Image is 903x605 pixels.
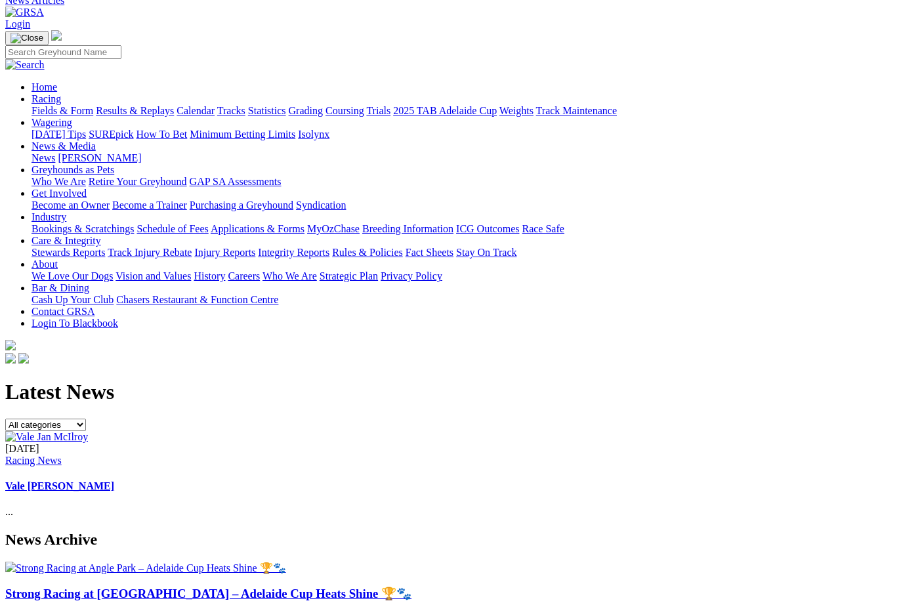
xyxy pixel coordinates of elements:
h2: News Archive [5,531,898,549]
a: Applications & Forms [211,223,304,234]
img: logo-grsa-white.png [51,30,62,41]
a: News [31,152,55,163]
a: Trials [366,105,390,116]
a: [DATE] Tips [31,129,86,140]
a: Racing [31,93,61,104]
a: Care & Integrity [31,235,101,246]
a: Strategic Plan [320,270,378,282]
img: GRSA [5,7,44,18]
a: Careers [228,270,260,282]
div: Greyhounds as Pets [31,176,898,188]
a: Become an Owner [31,199,110,211]
div: Get Involved [31,199,898,211]
a: Who We Are [262,270,317,282]
a: Privacy Policy [381,270,442,282]
a: Rules & Policies [332,247,403,258]
a: ICG Outcomes [456,223,519,234]
a: Industry [31,211,66,222]
div: About [31,270,898,282]
a: We Love Our Dogs [31,270,113,282]
a: Racing News [5,455,62,466]
img: facebook.svg [5,353,16,364]
img: Search [5,59,45,71]
a: SUREpick [89,129,133,140]
div: ... [5,443,898,518]
a: Purchasing a Greyhound [190,199,293,211]
a: News & Media [31,140,96,152]
a: Syndication [296,199,346,211]
a: Bookings & Scratchings [31,223,134,234]
a: Minimum Betting Limits [190,129,295,140]
img: Strong Racing at Angle Park – Adelaide Cup Heats Shine 🏆🐾 [5,562,286,574]
a: GAP SA Assessments [190,176,282,187]
a: MyOzChase [307,223,360,234]
a: History [194,270,225,282]
a: Who We Are [31,176,86,187]
div: Wagering [31,129,898,140]
div: Racing [31,105,898,117]
a: Weights [499,105,534,116]
h1: Latest News [5,380,898,404]
a: Tracks [217,105,245,116]
a: Become a Trainer [112,199,187,211]
button: Toggle navigation [5,31,49,45]
a: Race Safe [522,223,564,234]
a: Cash Up Your Club [31,294,114,305]
input: Search [5,45,121,59]
a: Integrity Reports [258,247,329,258]
a: Retire Your Greyhound [89,176,187,187]
a: Bar & Dining [31,282,89,293]
img: Close [10,33,43,43]
a: How To Bet [136,129,188,140]
a: Vision and Values [115,270,191,282]
a: Track Injury Rebate [108,247,192,258]
a: Results & Replays [96,105,174,116]
span: [DATE] [5,443,39,454]
img: Vale Jan McIlroy [5,431,88,443]
a: Chasers Restaurant & Function Centre [116,294,278,305]
a: Injury Reports [194,247,255,258]
div: Bar & Dining [31,294,898,306]
a: Wagering [31,117,72,128]
a: Schedule of Fees [136,223,208,234]
a: Stewards Reports [31,247,105,258]
a: Breeding Information [362,223,453,234]
a: Track Maintenance [536,105,617,116]
a: Home [31,81,57,93]
a: Calendar [177,105,215,116]
div: Care & Integrity [31,247,898,259]
a: Login To Blackbook [31,318,118,329]
a: Grading [289,105,323,116]
div: Industry [31,223,898,235]
div: News & Media [31,152,898,164]
a: Isolynx [298,129,329,140]
a: Fact Sheets [406,247,453,258]
a: Greyhounds as Pets [31,164,114,175]
a: [PERSON_NAME] [58,152,141,163]
a: About [31,259,58,270]
img: logo-grsa-white.png [5,340,16,350]
a: Login [5,18,30,30]
a: Statistics [248,105,286,116]
a: Stay On Track [456,247,516,258]
a: Strong Racing at [GEOGRAPHIC_DATA] – Adelaide Cup Heats Shine 🏆🐾 [5,587,411,600]
a: Vale [PERSON_NAME] [5,480,114,491]
a: Fields & Form [31,105,93,116]
img: twitter.svg [18,353,29,364]
a: Contact GRSA [31,306,94,317]
a: Get Involved [31,188,87,199]
a: Coursing [325,105,364,116]
a: 2025 TAB Adelaide Cup [393,105,497,116]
